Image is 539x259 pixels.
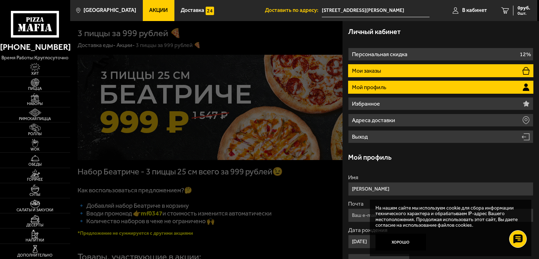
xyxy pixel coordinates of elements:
span: Доставить по адресу: [265,8,322,13]
input: Ваша дата рождения [348,235,418,248]
label: Почта [348,201,533,207]
span: 0 шт. [518,11,530,15]
img: 15daf4d41897b9f0e9f617042186c801.svg [206,7,214,15]
h3: Личный кабинет [348,28,401,35]
button: Хорошо [375,234,426,251]
span: В кабинет [462,8,487,13]
h3: Мой профиль [348,154,392,161]
span: 0 руб. [518,6,530,11]
p: Мои заказы [352,68,382,74]
input: Ваш адрес доставки [322,4,430,17]
span: [GEOGRAPHIC_DATA] [84,8,136,13]
span: Акции [149,8,168,13]
p: Выход [352,134,369,140]
p: Избранное [352,101,381,107]
span: Доставка [181,8,204,13]
span: улица Котина, 7к1 [322,4,430,17]
p: На нашем сайте мы используем cookie для сбора информации технического характера и обрабатываем IP... [375,205,522,228]
label: Имя [348,175,533,180]
p: Персональная скидка [352,52,409,57]
input: Ваш e-mail [348,208,533,222]
label: Дата рождения [348,227,533,233]
p: 12% [520,52,531,57]
p: Мой профиль [352,85,388,90]
input: Ваше имя [348,182,533,196]
p: Адреса доставки [352,118,397,123]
